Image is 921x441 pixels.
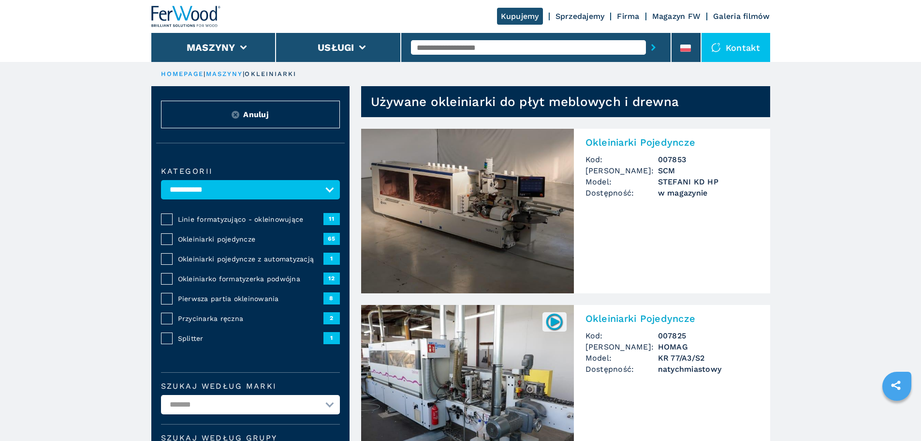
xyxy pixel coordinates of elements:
h3: STEFANI KD HP [658,176,759,187]
h3: 007825 [658,330,759,341]
span: Linie formatyzująco - okleinowujące [178,214,323,224]
a: Galeria filmów [713,12,770,21]
label: kategorii [161,167,340,175]
a: Okleiniarki Pojedyncze SCM STEFANI KD HPOkleiniarki PojedynczeKod:007853[PERSON_NAME]:SCMModel:ST... [361,129,770,293]
span: Dostępność: [585,364,658,375]
h3: 007853 [658,154,759,165]
div: Kontakt [702,33,770,62]
a: Magazyn FW [652,12,701,21]
span: Anuluj [243,109,269,120]
span: Okleiniarko formatyzerka podwójna [178,274,323,284]
img: Okleiniarki Pojedyncze SCM STEFANI KD HP [361,129,574,293]
span: Model: [585,352,658,364]
span: 8 [323,292,340,304]
span: [PERSON_NAME]: [585,341,658,352]
span: Przycinarka ręczna [178,314,323,323]
span: Okleiniarki pojedyncze [178,234,323,244]
span: 1 [323,332,340,344]
span: | [243,70,245,77]
label: Szukaj według marki [161,382,340,390]
span: Kod: [585,330,658,341]
span: Pierwsza partia okleinowania [178,294,323,304]
span: Dostępność: [585,187,658,198]
span: | [204,70,205,77]
h2: Okleiniarki Pojedyncze [585,313,759,324]
span: Splitter [178,334,323,343]
iframe: Chat [880,397,914,434]
img: Kontakt [711,43,721,52]
button: submit-button [646,36,661,59]
a: sharethis [884,373,908,397]
span: Okleiniarki pojedyncze z automatyzacją [178,254,323,264]
h1: Używane okleiniarki do płyt meblowych i drewna [371,94,679,109]
a: maszyny [206,70,243,77]
img: Reset [232,111,239,119]
a: Kupujemy [497,8,543,25]
a: Sprzedajemy [556,12,605,21]
span: [PERSON_NAME]: [585,165,658,176]
h3: KR 77/A3/S2 [658,352,759,364]
button: Maszyny [187,42,235,53]
span: 11 [323,213,340,225]
span: natychmiastowy [658,364,759,375]
h3: HOMAG [658,341,759,352]
h2: Okleiniarki Pojedyncze [585,137,759,148]
h3: SCM [658,165,759,176]
span: 2 [323,312,340,324]
button: Usługi [318,42,354,53]
span: Model: [585,176,658,187]
p: okleiniarki [245,70,296,78]
img: 007825 [545,312,564,331]
span: 65 [323,233,340,244]
span: 1 [323,253,340,264]
span: 12 [323,273,340,284]
button: ResetAnuluj [161,101,340,128]
a: HOMEPAGE [161,70,204,77]
a: Firma [617,12,639,21]
span: w magazynie [658,187,759,198]
img: Ferwood [151,6,221,27]
span: Kod: [585,154,658,165]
